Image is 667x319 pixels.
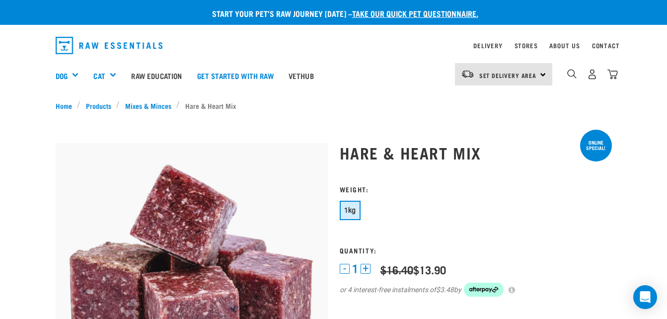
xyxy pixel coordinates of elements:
img: Raw Essentials Logo [56,37,163,54]
img: Afterpay [464,283,504,297]
img: home-icon-1@2x.png [567,69,577,79]
img: user.png [587,69,597,80]
span: 1 [352,264,358,274]
img: home-icon@2x.png [607,69,618,80]
span: $3.48 [436,285,454,295]
a: Stores [515,44,538,47]
h1: Hare & Heart Mix [340,144,612,161]
div: Open Intercom Messenger [633,285,657,309]
button: - [340,264,350,274]
a: Home [56,100,77,111]
a: Contact [592,44,620,47]
a: Raw Education [124,56,189,95]
nav: dropdown navigation [48,33,620,58]
span: 1kg [344,206,356,214]
a: Mixes & Minces [120,100,176,111]
div: or 4 interest-free instalments of by [340,283,612,297]
h3: Weight: [340,185,612,193]
div: $13.90 [380,263,446,276]
a: Products [80,100,116,111]
a: Delivery [473,44,502,47]
strike: $16.40 [380,266,413,272]
a: Dog [56,70,68,81]
nav: breadcrumbs [56,100,612,111]
a: Vethub [281,56,321,95]
a: take our quick pet questionnaire. [352,11,478,15]
img: van-moving.png [461,70,474,79]
button: 1kg [340,201,361,220]
button: + [361,264,371,274]
h3: Quantity: [340,246,612,254]
span: Set Delivery Area [479,74,537,77]
a: Cat [93,70,105,81]
a: Get started with Raw [190,56,281,95]
a: About Us [549,44,580,47]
